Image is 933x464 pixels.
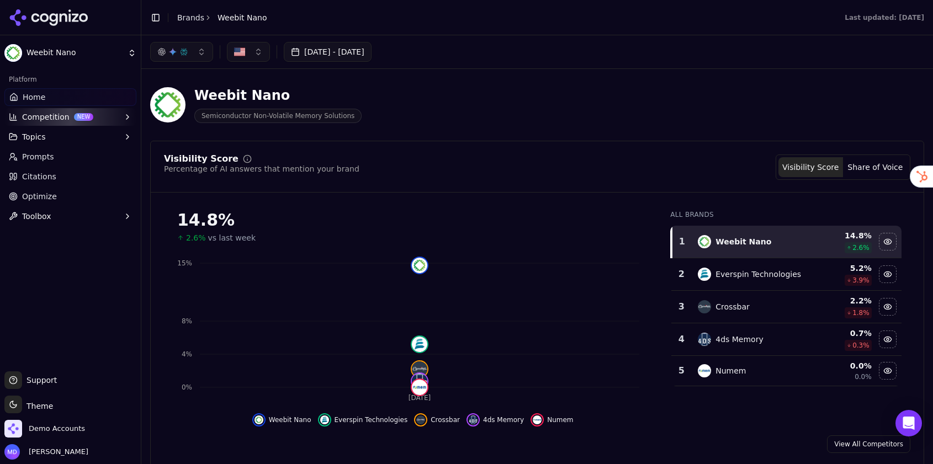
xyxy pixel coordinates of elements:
[715,301,750,312] div: Crossbar
[431,415,460,424] span: Crossbar
[22,111,70,122] span: Competition
[855,372,872,381] span: 0.0%
[483,415,524,424] span: 4ds Memory
[698,268,711,281] img: everspin technologies
[164,163,359,174] div: Percentage of AI answers that mention your brand
[4,420,85,438] button: Open organization switcher
[22,191,57,202] span: Optimize
[22,402,53,410] span: Theme
[715,236,771,247] div: Weebit Nano
[4,444,88,460] button: Open user button
[177,210,648,230] div: 14.8 %
[23,92,45,103] span: Home
[677,235,687,248] div: 1
[778,157,843,177] button: Visibility Score
[194,87,362,104] div: Weebit Nano
[879,265,897,283] button: Hide everspin technologies data
[4,88,136,106] a: Home
[409,394,431,402] tspan: [DATE]
[4,420,22,438] img: Demo Accounts
[74,113,94,121] span: NEW
[827,435,910,453] a: View All Competitors
[412,380,427,395] img: numem
[208,232,256,243] span: vs last week
[182,317,192,325] tspan: 8%
[879,298,897,316] button: Hide crossbar data
[852,341,870,350] span: 0.3 %
[813,263,872,274] div: 5.2 %
[269,415,311,424] span: Weebit Nano
[29,424,85,434] span: Demo Accounts
[671,226,902,258] tr: 1weebit nanoWeebit Nano14.8%2.6%Hide weebit nano data
[879,362,897,380] button: Hide numem data
[320,415,329,424] img: everspin technologies
[670,226,902,386] div: Data table
[676,268,687,281] div: 2
[676,364,687,377] div: 5
[676,333,687,346] div: 4
[671,356,902,386] tr: 5numemNumem0.0%0.0%Hide numem data
[813,328,872,339] div: 0.7 %
[4,207,136,225] button: Toolbox
[852,308,870,317] span: 1.8 %
[698,235,711,248] img: weebit nano
[4,128,136,146] button: Topics
[469,415,478,424] img: 4ds memory
[414,413,460,426] button: Hide crossbar data
[22,211,51,222] span: Toolbox
[4,44,22,62] img: Weebit Nano
[412,374,427,389] img: 4ds memory
[547,415,573,424] span: Numem
[24,447,88,457] span: [PERSON_NAME]
[466,413,524,426] button: Hide 4ds memory data
[26,48,123,58] span: Weebit Nano
[879,233,897,250] button: Hide weebit nano data
[852,243,870,252] span: 2.6 %
[318,413,408,426] button: Hide everspin technologies data
[255,415,263,424] img: weebit nano
[4,108,136,126] button: CompetitionNEW
[715,365,746,376] div: Numem
[412,258,427,273] img: weebit nano
[4,188,136,205] a: Optimize
[22,151,54,162] span: Prompts
[22,131,46,142] span: Topics
[895,410,922,436] div: Open Intercom Messenger
[186,232,206,243] span: 2.6%
[177,13,204,22] a: Brands
[843,157,908,177] button: Share of Voice
[4,71,136,88] div: Platform
[715,334,763,345] div: 4ds Memory
[845,13,924,22] div: Last updated: [DATE]
[4,148,136,166] a: Prompts
[182,383,192,391] tspan: 0%
[194,109,362,123] span: Semiconductor Non-Volatile Memory Solutions
[715,269,801,280] div: Everspin Technologies
[671,323,902,356] tr: 44ds memory4ds Memory0.7%0.3%Hide 4ds memory data
[698,364,711,377] img: numem
[177,12,267,23] nav: breadcrumb
[813,360,872,371] div: 0.0 %
[531,413,573,426] button: Hide numem data
[412,361,427,377] img: crossbar
[234,46,245,57] img: US
[284,42,372,62] button: [DATE] - [DATE]
[670,210,902,219] div: All Brands
[416,415,425,424] img: crossbar
[698,300,711,313] img: crossbar
[4,444,20,460] img: Melissa Dowd
[813,295,872,306] div: 2.2 %
[177,259,192,267] tspan: 15%
[218,12,267,23] span: Weebit Nano
[879,330,897,348] button: Hide 4ds memory data
[676,300,687,313] div: 3
[671,291,902,323] tr: 3crossbarCrossbar2.2%1.8%Hide crossbar data
[813,230,872,241] div: 14.8 %
[164,154,238,163] div: Visibility Score
[852,276,870,285] span: 3.9 %
[22,171,56,182] span: Citations
[182,350,192,358] tspan: 4%
[252,413,311,426] button: Hide weebit nano data
[533,415,542,424] img: numem
[4,168,136,185] a: Citations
